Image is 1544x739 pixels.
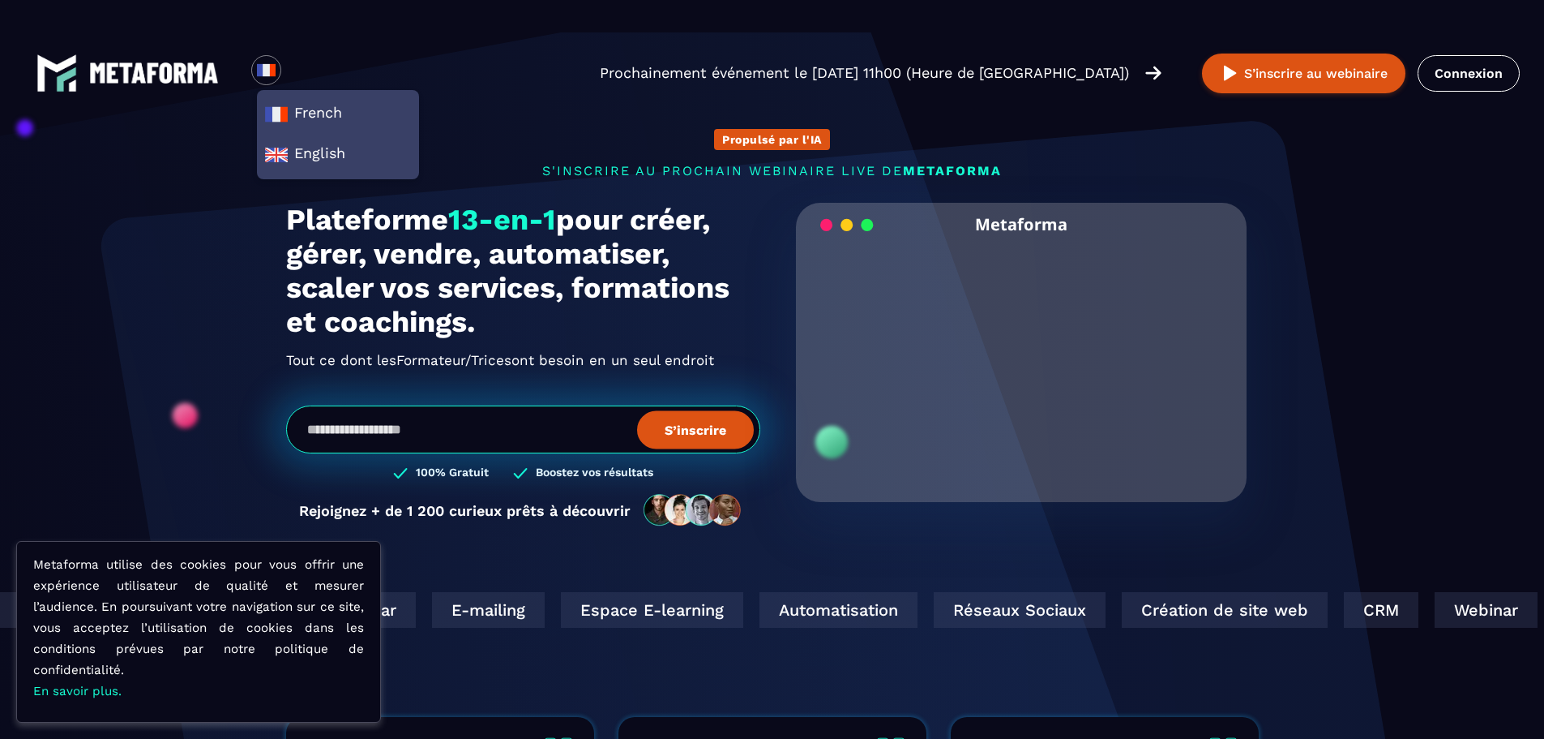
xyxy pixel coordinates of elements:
[536,466,653,481] h3: Boostez vos résultats
[310,592,413,628] div: Webinar
[1220,63,1240,84] img: play
[1341,592,1415,628] div: CRM
[975,203,1067,246] h2: Metaforma
[286,203,760,339] h1: Plateforme pour créer, gérer, vendre, automatiser, scaler vos services, formations et coachings.
[513,466,528,481] img: checked
[264,102,289,127] img: fr
[639,493,747,527] img: community-people
[286,347,760,373] h2: Tout ce dont les ont besoin en un seul endroit
[1118,592,1324,628] div: Création de site web
[808,246,1235,459] video: Your browser does not support the video tag.
[448,203,556,237] span: 13-en-1
[89,62,219,84] img: logo
[756,592,914,628] div: Automatisation
[1418,55,1520,92] a: Connexion
[930,592,1102,628] div: Réseaux Sociaux
[299,502,631,519] p: Rejoignez + de 1 200 curieux prêts à découvrir
[264,143,412,167] span: English
[36,53,77,93] img: logo
[1202,54,1405,93] button: S’inscrire au webinaire
[33,684,122,698] a: En savoir plus.
[393,466,408,481] img: checked
[722,133,822,146] p: Propulsé par l'IA
[558,592,740,628] div: Espace E-learning
[281,55,321,91] div: Search for option
[600,62,1129,84] p: Prochainement événement le [DATE] 11h00 (Heure de [GEOGRAPHIC_DATA])
[33,554,364,702] p: Metaforma utilise des cookies pour vous offrir une expérience utilisateur de qualité et mesurer l...
[256,60,276,80] img: fr
[264,102,412,127] span: French
[295,63,307,83] input: Search for option
[903,163,1002,178] span: METAFORMA
[1431,592,1534,628] div: Webinar
[637,410,754,449] button: S’inscrire
[1145,64,1161,82] img: arrow-right
[429,592,541,628] div: E-mailing
[416,466,489,481] h3: 100% Gratuit
[286,163,1259,178] p: s'inscrire au prochain webinaire live de
[820,217,874,233] img: loading
[396,347,511,373] span: Formateur/Trices
[264,143,289,167] img: en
